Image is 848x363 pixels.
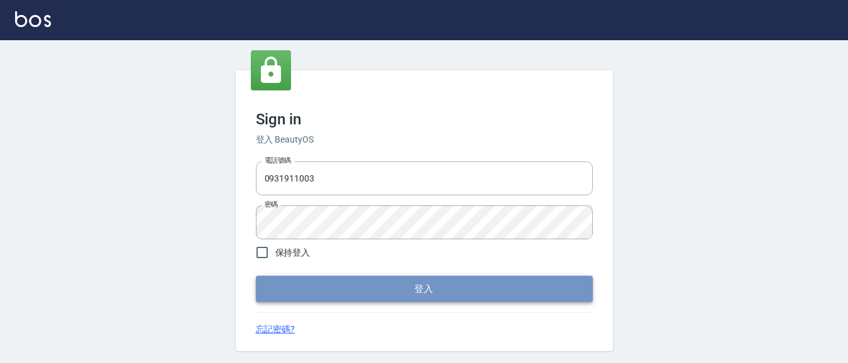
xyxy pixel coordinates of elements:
[265,200,278,209] label: 密碼
[265,156,291,165] label: 電話號碼
[256,276,593,302] button: 登入
[256,323,295,336] a: 忘記密碼?
[15,11,51,27] img: Logo
[275,246,311,259] span: 保持登入
[256,133,593,146] h6: 登入 BeautyOS
[256,111,593,128] h3: Sign in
